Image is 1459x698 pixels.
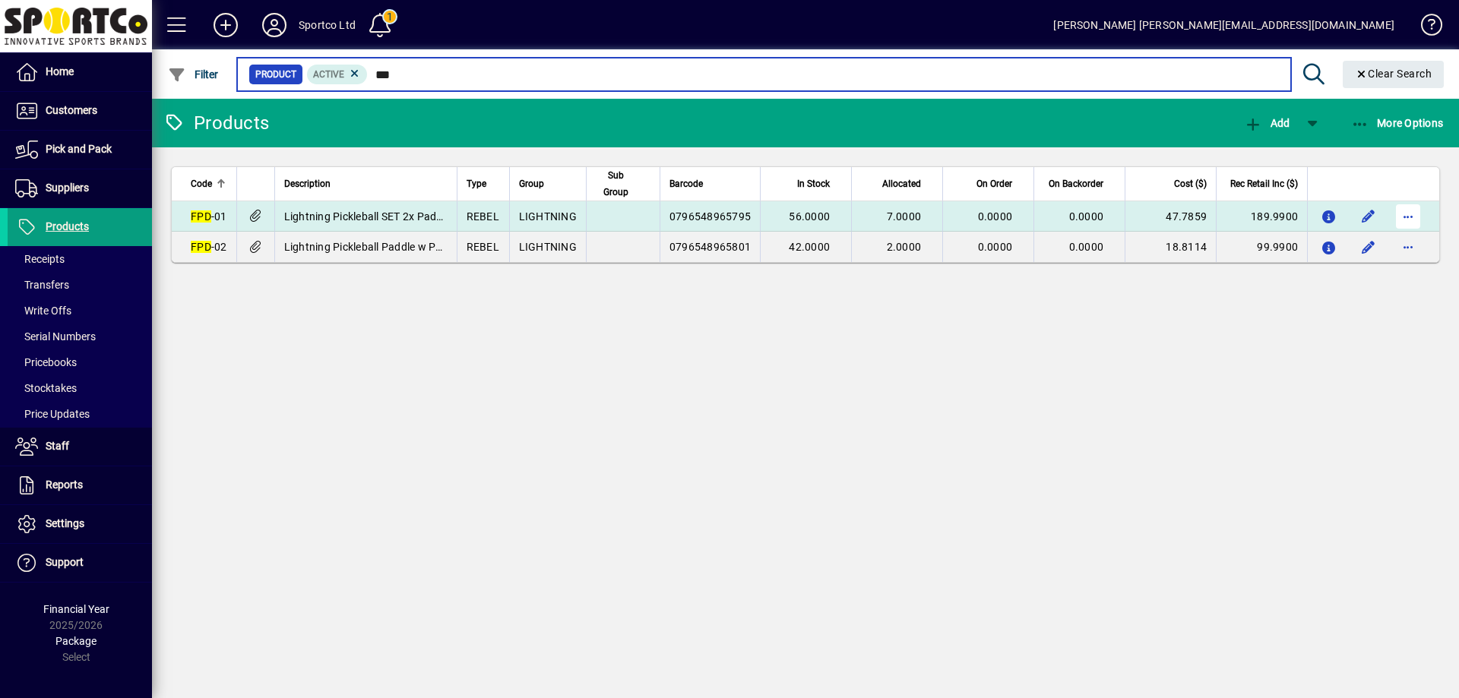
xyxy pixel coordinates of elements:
span: Active [313,69,344,80]
a: Suppliers [8,169,152,207]
span: Write Offs [15,305,71,317]
td: 47.7859 [1125,201,1216,232]
a: Transfers [8,272,152,298]
span: Support [46,556,84,568]
span: LIGHTNING [519,241,577,253]
td: 99.9900 [1216,232,1307,262]
span: Group [519,175,544,192]
div: Sportco Ltd [299,13,356,37]
span: Staff [46,440,69,452]
span: 0.0000 [978,241,1013,253]
div: Description [284,175,448,192]
span: LIGHTNING [519,210,577,223]
div: Products [163,111,269,135]
a: Staff [8,428,152,466]
a: Customers [8,92,152,130]
em: FPD [191,241,211,253]
td: 189.9900 [1216,201,1307,232]
a: Pricebooks [8,349,152,375]
span: Type [467,175,486,192]
span: 0.0000 [1069,210,1104,223]
span: Customers [46,104,97,116]
a: Serial Numbers [8,324,152,349]
button: Profile [250,11,299,39]
span: Sub Group [596,167,637,201]
div: Sub Group [596,167,650,201]
span: Settings [46,517,84,529]
a: Write Offs [8,298,152,324]
span: In Stock [797,175,830,192]
button: Clear [1343,61,1445,88]
mat-chip: Activation Status: Active [307,65,368,84]
div: Allocated [861,175,935,192]
span: Package [55,635,97,647]
button: More options [1396,204,1420,229]
span: Pick and Pack [46,143,112,155]
span: Lightning Pickleball Paddle w PolymerHoneycombCore [284,241,551,253]
button: Add [1240,109,1293,137]
span: 0796548965795 [669,210,751,223]
a: Knowledge Base [1410,3,1440,52]
span: 2.0000 [887,241,922,253]
span: More Options [1351,117,1444,129]
div: In Stock [770,175,843,192]
em: FPD [191,210,211,223]
div: Barcode [669,175,751,192]
span: 0.0000 [1069,241,1104,253]
span: Product [255,67,296,82]
div: [PERSON_NAME] [PERSON_NAME][EMAIL_ADDRESS][DOMAIN_NAME] [1053,13,1394,37]
a: Stocktakes [8,375,152,401]
span: Allocated [882,175,921,192]
div: Code [191,175,227,192]
span: Home [46,65,74,77]
span: Stocktakes [15,382,77,394]
span: REBEL [467,210,499,223]
span: Barcode [669,175,703,192]
a: Pick and Pack [8,131,152,169]
span: 42.0000 [789,241,830,253]
span: Description [284,175,331,192]
span: Rec Retail Inc ($) [1230,175,1298,192]
span: Receipts [15,253,65,265]
a: Price Updates [8,401,152,427]
a: Reports [8,466,152,504]
div: Group [519,175,577,192]
span: Cost ($) [1174,175,1207,192]
span: -01 [191,210,227,223]
a: Home [8,53,152,91]
span: Serial Numbers [15,330,96,343]
a: Receipts [8,246,152,272]
span: REBEL [467,241,499,253]
span: 0796548965801 [669,241,751,253]
button: More Options [1347,109,1448,137]
span: -02 [191,241,227,253]
span: Products [46,220,89,232]
div: On Order [952,175,1026,192]
span: Suppliers [46,182,89,194]
span: Add [1244,117,1290,129]
button: Filter [164,61,223,88]
span: 7.0000 [887,210,922,223]
span: Pricebooks [15,356,77,368]
div: Type [467,175,500,192]
span: 0.0000 [978,210,1013,223]
button: Edit [1356,235,1381,259]
a: Settings [8,505,152,543]
div: On Backorder [1043,175,1117,192]
span: Price Updates [15,408,90,420]
a: Support [8,544,152,582]
span: Filter [168,68,219,81]
span: Clear Search [1355,68,1432,80]
td: 18.8114 [1125,232,1216,262]
button: More options [1396,235,1420,259]
span: On Backorder [1049,175,1103,192]
span: Financial Year [43,603,109,615]
span: Lightning Pickleball SET 2x Paddles 4x balls [284,210,496,223]
span: 56.0000 [789,210,830,223]
span: On Order [976,175,1012,192]
span: Code [191,175,212,192]
button: Add [201,11,250,39]
button: Edit [1356,204,1381,229]
span: Reports [46,478,83,491]
span: Transfers [15,279,69,291]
